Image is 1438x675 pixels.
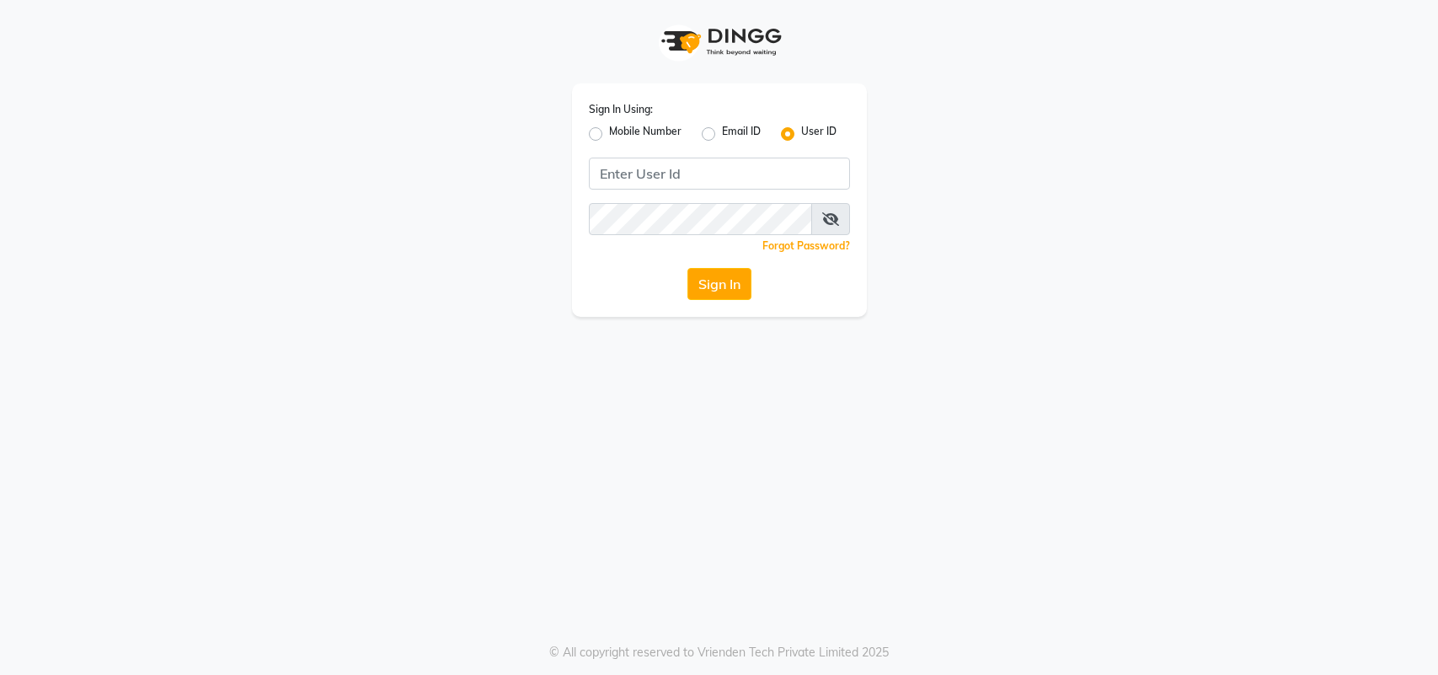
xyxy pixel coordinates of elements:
label: Email ID [722,124,761,144]
label: User ID [801,124,837,144]
input: Username [589,203,812,235]
button: Sign In [687,268,751,300]
a: Forgot Password? [762,239,850,252]
img: logo1.svg [652,17,787,67]
label: Mobile Number [609,124,682,144]
input: Username [589,158,850,190]
label: Sign In Using: [589,102,653,117]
